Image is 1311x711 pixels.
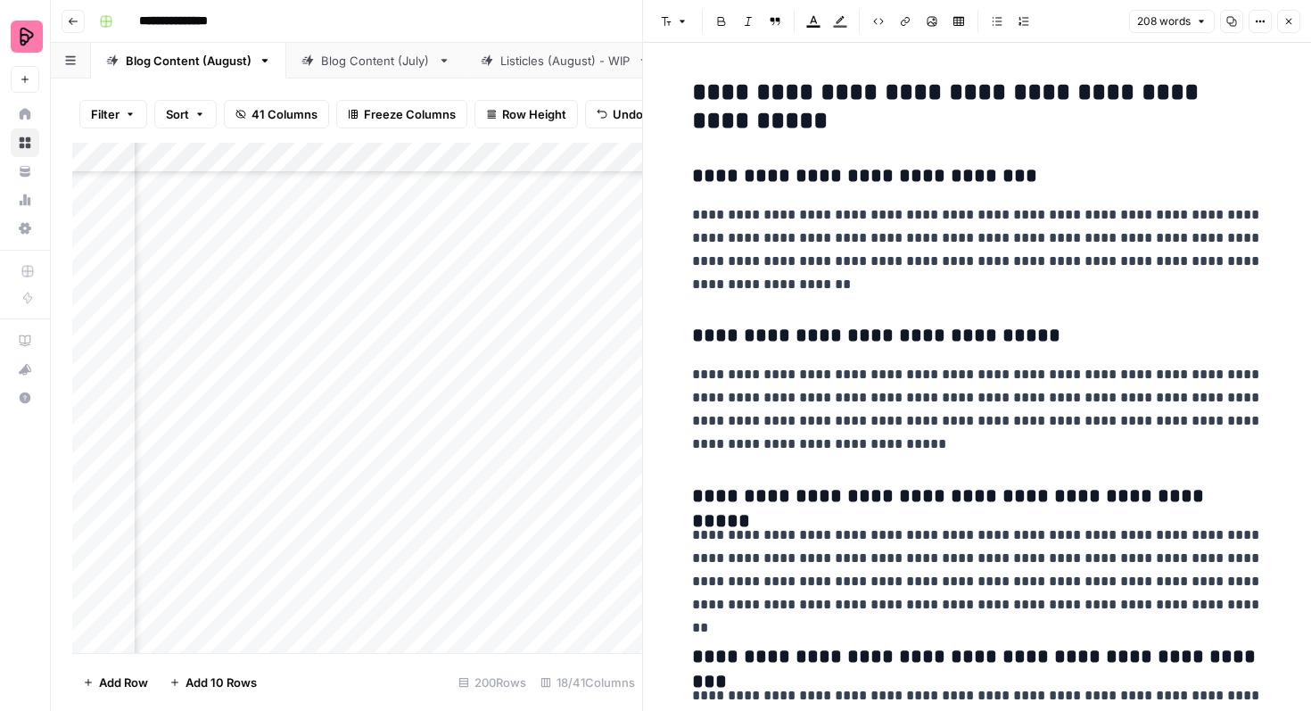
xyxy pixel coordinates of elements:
a: Blog Content (July) [286,43,466,79]
a: Listicles (August) - WIP [466,43,665,79]
button: Undo [585,100,655,128]
div: What's new? [12,356,38,383]
button: Add 10 Rows [159,668,268,697]
span: 208 words [1137,13,1191,29]
button: 208 words [1129,10,1215,33]
div: Blog Content (August) [126,52,251,70]
a: AirOps Academy [11,327,39,355]
button: Workspace: Preply [11,14,39,59]
span: Row Height [502,105,566,123]
span: Undo [613,105,643,123]
a: Browse [11,128,39,157]
span: Add 10 Rows [186,674,257,691]
button: Sort [154,100,217,128]
span: Freeze Columns [364,105,456,123]
div: 18/41 Columns [533,668,642,697]
a: Blog Content (August) [91,43,286,79]
img: Preply Logo [11,21,43,53]
div: Listicles (August) - WIP [500,52,631,70]
div: 200 Rows [451,668,533,697]
span: Add Row [99,674,148,691]
button: Freeze Columns [336,100,467,128]
a: Home [11,100,39,128]
button: Help + Support [11,384,39,412]
span: Filter [91,105,120,123]
button: Filter [79,100,147,128]
div: Blog Content (July) [321,52,431,70]
button: What's new? [11,355,39,384]
button: 41 Columns [224,100,329,128]
button: Add Row [72,668,159,697]
span: 41 Columns [251,105,317,123]
span: Sort [166,105,189,123]
a: Your Data [11,157,39,186]
a: Usage [11,186,39,214]
button: Row Height [474,100,578,128]
a: Settings [11,214,39,243]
